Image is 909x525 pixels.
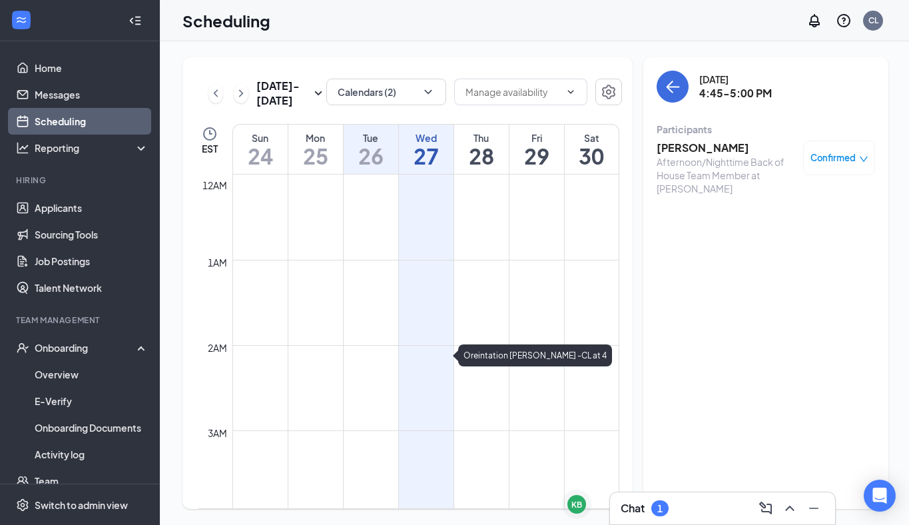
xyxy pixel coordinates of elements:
h3: Chat [621,501,645,516]
div: 3am [205,426,230,440]
h1: 24 [233,145,288,167]
span: down [859,155,868,164]
div: Oreintation [PERSON_NAME] -CL at 4 [458,344,612,366]
button: Calendars (2)ChevronDown [326,79,446,105]
button: Minimize [803,498,824,519]
span: EST [202,142,218,155]
a: Onboarding Documents [35,414,149,441]
a: Sourcing Tools [35,221,149,248]
div: Participants [657,123,875,136]
a: August 25, 2025 [288,125,343,174]
a: Messages [35,81,149,108]
a: August 29, 2025 [509,125,564,174]
a: Activity log [35,441,149,468]
a: August 30, 2025 [565,125,619,174]
div: Fri [509,131,564,145]
a: Settings [595,79,622,108]
div: 1 [657,503,663,514]
h3: [DATE] - [DATE] [256,79,310,108]
h1: 26 [344,145,398,167]
div: 12am [200,178,230,193]
svg: ChevronRight [234,85,248,101]
svg: ChevronLeft [209,85,222,101]
div: Sun [233,131,288,145]
div: Afternoon/Nighttime Back of House Team Member at [PERSON_NAME] [657,155,796,195]
svg: SmallChevronDown [310,85,326,101]
div: Hiring [16,175,146,186]
span: Confirmed [810,151,856,165]
a: August 26, 2025 [344,125,398,174]
div: KB [571,499,582,510]
a: August 27, 2025 [399,125,454,174]
a: August 24, 2025 [233,125,288,174]
div: Thu [454,131,509,145]
h1: 25 [288,145,343,167]
a: Applicants [35,195,149,221]
svg: Clock [202,126,218,142]
button: Settings [595,79,622,105]
a: August 28, 2025 [454,125,509,174]
div: CL [868,15,878,26]
a: Scheduling [35,108,149,135]
button: ComposeMessage [755,498,776,519]
a: Talent Network [35,274,149,301]
svg: Settings [601,84,617,100]
h1: 28 [454,145,509,167]
svg: WorkstreamLogo [15,13,28,27]
svg: ChevronDown [422,85,435,99]
div: Sat [565,131,619,145]
a: Home [35,55,149,81]
h1: Scheduling [182,9,270,32]
svg: Notifications [806,13,822,29]
svg: Collapse [129,14,142,27]
button: back-button [657,71,689,103]
div: Reporting [35,141,149,155]
svg: UserCheck [16,341,29,354]
a: E-Verify [35,388,149,414]
svg: ChevronDown [565,87,576,97]
a: Overview [35,361,149,388]
svg: ComposeMessage [758,500,774,516]
div: Onboarding [35,341,137,354]
div: Mon [288,131,343,145]
button: ChevronRight [234,83,248,103]
button: ChevronLeft [208,83,223,103]
div: Open Intercom Messenger [864,480,896,512]
svg: Settings [16,498,29,512]
h3: 4:45-5:00 PM [699,86,772,101]
div: [DATE] [699,73,772,86]
h3: [PERSON_NAME] [657,141,796,155]
svg: ChevronUp [782,500,798,516]
div: Wed [399,131,454,145]
div: Tue [344,131,398,145]
h1: 27 [399,145,454,167]
a: Job Postings [35,248,149,274]
div: Team Management [16,314,146,326]
svg: Minimize [806,500,822,516]
button: ChevronUp [779,498,800,519]
input: Manage availability [465,85,560,99]
svg: QuestionInfo [836,13,852,29]
div: 2am [205,340,230,355]
h1: 29 [509,145,564,167]
h1: 30 [565,145,619,167]
svg: Analysis [16,141,29,155]
svg: ArrowLeft [665,79,681,95]
div: 1am [205,255,230,270]
div: Switch to admin view [35,498,128,512]
a: Team [35,468,149,494]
